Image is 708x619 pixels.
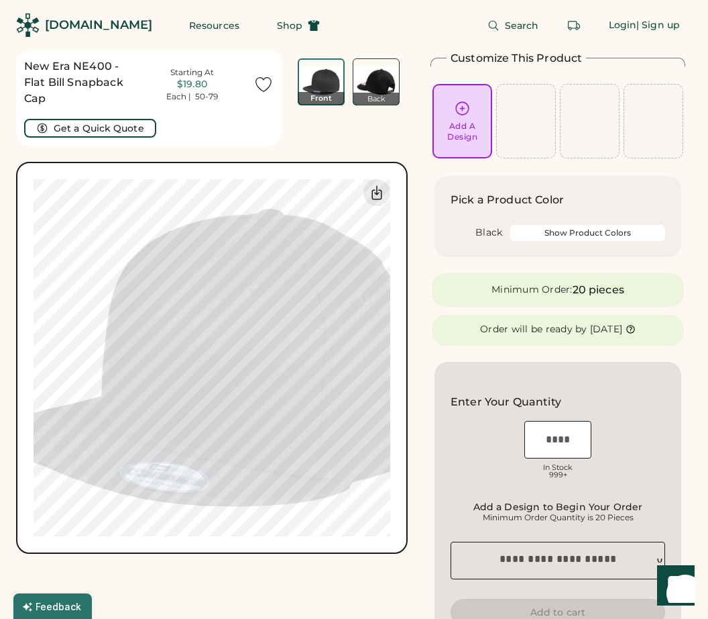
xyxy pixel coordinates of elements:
[644,559,702,616] iframe: Front Chat
[299,60,343,104] img: New Era NE400 Black Front Thumbnail
[45,17,152,34] div: [DOMAIN_NAME]
[609,19,637,32] div: Login
[16,13,40,37] img: Rendered Logo - Screens
[363,179,390,206] div: Download Front Mockup
[173,12,255,39] button: Resources
[491,283,573,297] div: Minimum Order:
[451,50,582,66] h2: Customize This Product
[475,226,502,240] div: Black
[298,92,345,105] div: Front
[170,67,214,78] div: Starting At
[261,12,336,39] button: Shop
[451,192,564,208] h2: Pick a Product Color
[505,21,539,30] span: Search
[24,58,131,107] h1: New Era NE400 - Flat Bill Snapback Cap
[455,502,661,512] div: Add a Design to Begin Your Order
[590,323,623,336] div: [DATE]
[451,394,561,410] h2: Enter Your Quantity
[455,512,661,523] div: Minimum Order Quantity is 20 Pieces
[471,12,555,39] button: Search
[24,119,156,138] button: Get a Quick Quote
[133,78,251,91] div: $19.80
[510,225,665,241] button: Show Product Colors
[166,91,218,102] div: Each | 50-79
[277,21,302,30] span: Shop
[524,464,591,479] div: In Stock 999+
[573,282,624,298] div: 20 pieces
[480,323,587,336] div: Order will be ready by
[447,121,477,142] div: Add A Design
[353,59,399,105] img: New Era NE400 Black Back Thumbnail
[560,12,587,39] button: Retrieve an order
[636,19,680,32] div: | Sign up
[353,93,400,105] div: Back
